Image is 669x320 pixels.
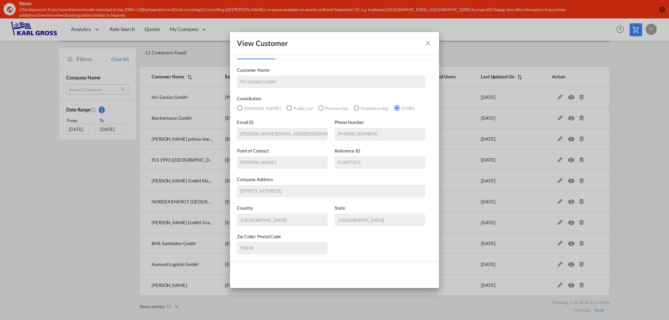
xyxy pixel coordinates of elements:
[237,104,281,112] md-radio-button: Pvt.Ltd
[237,204,328,211] label: Country
[237,119,328,126] label: Email ID
[237,67,425,73] label: Customer Name
[394,104,415,112] md-radio-button: GMBH
[421,36,435,50] button: icon-close fg-AAA8AD
[241,217,286,223] div: [GEOGRAPHIC_DATA]
[237,156,328,169] input: Point of Contact
[237,39,288,48] div: View Customer
[237,233,328,240] label: Zip Code/ Postal Code
[237,213,328,226] md-select: {{(ctrl.parent.shipperInfo.viewShipper && !ctrl.parent.shipperInfo.country) ? 'N/A' : 'Choose Cou...
[237,242,328,255] input: Postal code
[334,204,425,211] label: State
[334,128,425,140] input: +49 2391 8105 371
[338,217,384,223] div: [GEOGRAPHIC_DATA]
[237,176,425,183] label: Company Address
[237,185,425,197] input: Ziegelstraße 68
[237,128,328,140] input: m.rose@mj-geruest.de
[237,95,432,102] label: Constitution
[424,39,432,47] md-icon: icon-close fg-AAA8AD
[334,156,425,169] input: Reference ID
[334,147,425,154] label: Reference ID
[318,104,348,112] md-radio-button: Partnership
[334,119,425,126] label: Phone Number
[237,76,425,88] input: Customer name
[237,147,328,154] label: Point of Contact
[354,104,389,112] md-radio-button: Proprietorship
[230,32,439,288] md-dialog: General General ...
[286,104,313,112] md-radio-button: Public Ltd
[334,213,425,226] md-select: {{(ctrl.parent.shipperInfo.viewShipper && !ctrl.parent.shipperInfo.state) ? 'N/A' : 'State' }}: N...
